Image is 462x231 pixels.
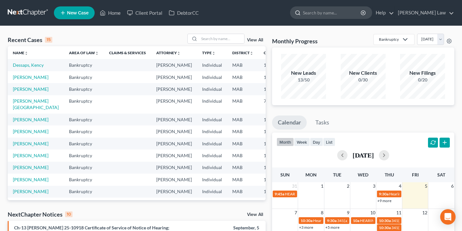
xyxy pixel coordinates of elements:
[323,138,335,146] button: list
[320,182,324,190] span: 1
[13,74,48,80] a: [PERSON_NAME]
[370,209,376,217] span: 10
[320,209,324,217] span: 8
[197,198,227,210] td: Individual
[450,182,454,190] span: 6
[353,152,374,158] h2: [DATE]
[272,37,318,45] h3: Monthly Progress
[313,218,363,223] span: Hearing for [PERSON_NAME]
[310,138,323,146] button: day
[259,125,291,137] td: 13
[197,95,227,114] td: Individual
[227,186,259,198] td: MAB
[197,83,227,95] td: Individual
[13,141,48,146] a: [PERSON_NAME]
[346,182,350,190] span: 2
[197,114,227,125] td: Individual
[400,77,445,83] div: 0/20
[197,125,227,137] td: Individual
[13,177,48,182] a: [PERSON_NAME]
[353,218,359,223] span: 10a
[395,7,454,19] a: [PERSON_NAME] Law
[301,218,312,223] span: 10:30a
[227,114,259,125] td: MAB
[13,98,59,110] a: [PERSON_NAME][GEOGRAPHIC_DATA]
[385,172,394,177] span: Thu
[64,138,104,150] td: Bankruptcy
[396,209,402,217] span: 11
[65,211,73,217] div: 10
[64,162,104,174] td: Bankruptcy
[358,172,368,177] span: Wed
[398,182,402,190] span: 4
[259,138,291,150] td: 13
[372,7,394,19] a: Help
[13,117,48,122] a: [PERSON_NAME]
[227,138,259,150] td: MAB
[8,210,73,218] div: NextChapter Notices
[166,7,202,19] a: DebtorCC
[259,150,291,161] td: 13
[45,37,52,43] div: 15
[325,225,339,230] a: +5 more
[227,95,259,114] td: MAB
[212,51,216,55] i: unfold_more
[197,162,227,174] td: Individual
[64,174,104,185] td: Bankruptcy
[227,174,259,185] td: MAB
[346,209,350,217] span: 9
[64,114,104,125] td: Bankruptcy
[177,51,181,55] i: unfold_more
[341,77,386,83] div: 0/30
[227,198,259,210] td: MAB
[247,212,263,217] a: View All
[227,83,259,95] td: MAB
[281,69,326,77] div: New Leads
[360,218,414,223] span: HEARING for [PERSON_NAME]
[377,198,391,203] a: +9 more
[13,189,48,194] a: [PERSON_NAME]
[391,225,453,230] span: 341(a) meeting for [PERSON_NAME]
[104,46,151,59] th: Claims & Services
[151,95,197,114] td: [PERSON_NAME]
[379,218,391,223] span: 10:30a
[151,59,197,71] td: [PERSON_NAME]
[151,198,197,210] td: [PERSON_NAME]
[372,182,376,190] span: 3
[400,69,445,77] div: New Filings
[424,182,428,190] span: 5
[151,174,197,185] td: [PERSON_NAME]
[259,83,291,95] td: 13
[264,50,286,55] a: Chapterunfold_more
[13,153,48,158] a: [PERSON_NAME]
[259,95,291,114] td: 7
[303,7,362,19] input: Search by name...
[412,172,419,177] span: Fri
[259,59,291,71] td: 13
[197,174,227,185] td: Individual
[437,172,445,177] span: Sat
[95,51,99,55] i: unfold_more
[151,150,197,161] td: [PERSON_NAME]
[232,50,253,55] a: Districtunfold_more
[422,209,428,217] span: 12
[272,116,307,130] a: Calendar
[69,50,99,55] a: Area of Lawunfold_more
[337,218,399,223] span: 341(a) meeting for [PERSON_NAME]
[305,172,317,177] span: Mon
[379,192,389,196] span: 9:30a
[389,192,439,196] span: Hearing for [PERSON_NAME]
[67,11,89,15] span: New Case
[333,172,341,177] span: Tue
[310,116,335,130] a: Tasks
[259,114,291,125] td: 13
[97,7,124,19] a: Home
[299,225,313,230] a: +3 more
[151,138,197,150] td: [PERSON_NAME]
[448,209,454,217] span: 13
[13,62,44,68] a: Dessaps, Kency
[199,34,244,43] input: Search by name...
[327,218,337,223] span: 9:30a
[8,36,52,44] div: Recent Cases
[277,138,294,146] button: month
